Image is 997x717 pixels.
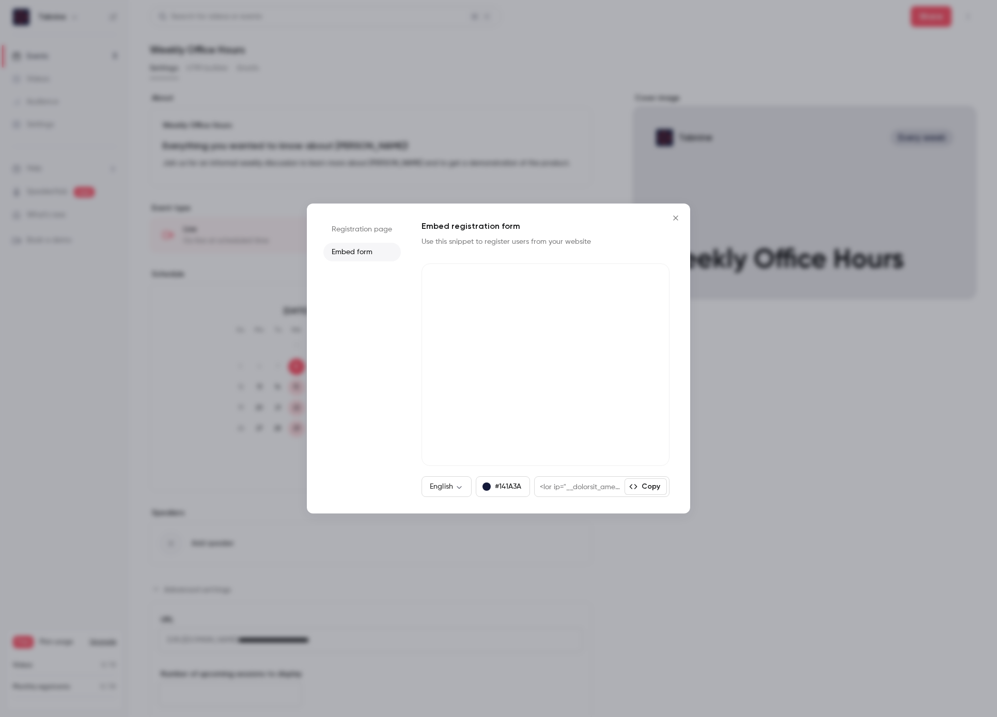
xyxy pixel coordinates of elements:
li: Registration page [323,220,401,239]
li: Embed form [323,243,401,261]
button: #141A3A [476,476,530,497]
div: <lor ip="__dolorsit_ametconsecte_27a4613e-9248-4s38-9d8e-41t570i860ut" labor="etdol: 050%; magnaa... [535,477,625,496]
h1: Embed registration form [422,220,669,232]
button: Copy [625,478,667,495]
button: Close [665,208,686,228]
p: Use this snippet to register users from your website [422,237,607,247]
iframe: Contrast registration form [422,263,669,466]
div: English [422,481,472,492]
